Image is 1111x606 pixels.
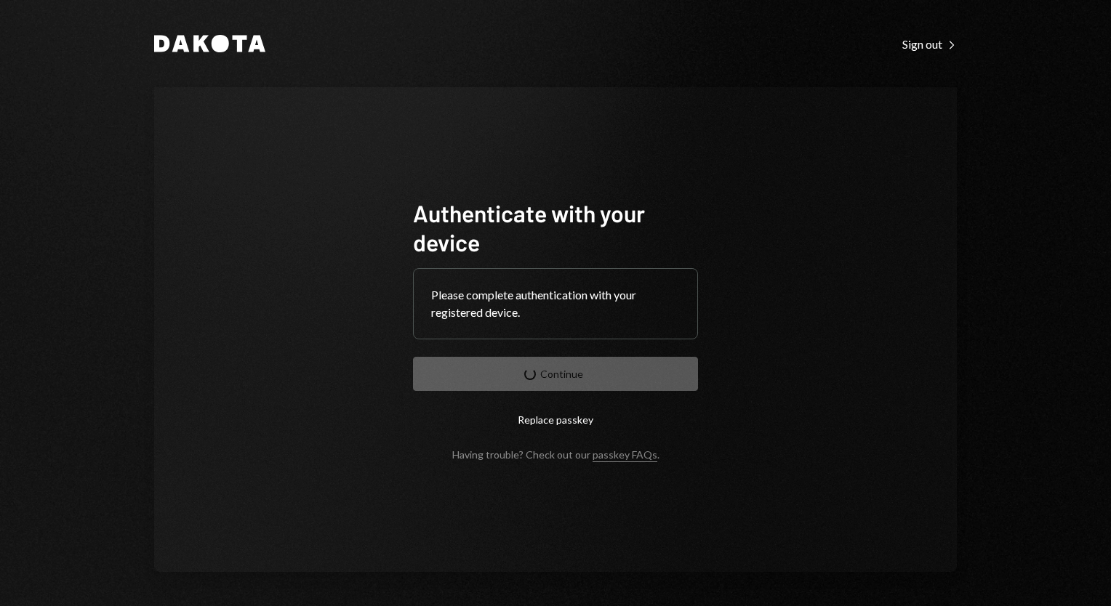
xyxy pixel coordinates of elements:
div: Sign out [902,37,957,52]
a: passkey FAQs [593,448,657,462]
div: Please complete authentication with your registered device. [431,286,680,321]
div: Having trouble? Check out our . [452,448,659,461]
button: Replace passkey [413,403,698,437]
h1: Authenticate with your device [413,198,698,256]
a: Sign out [902,36,957,52]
